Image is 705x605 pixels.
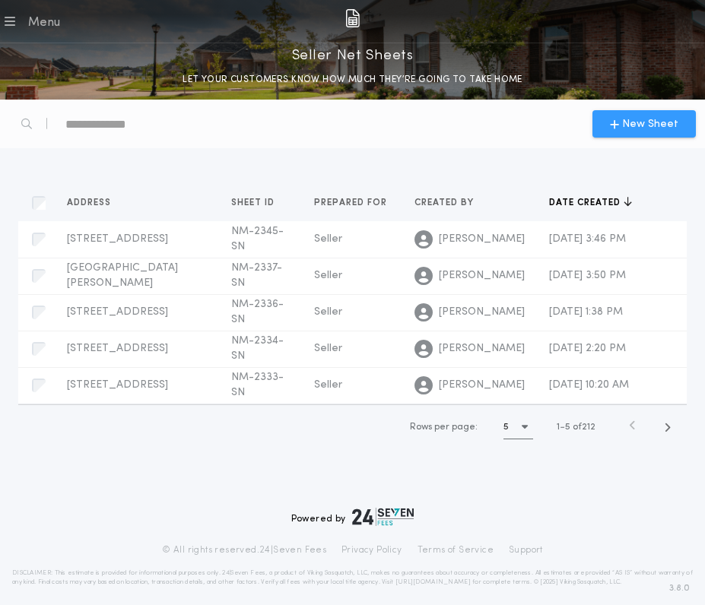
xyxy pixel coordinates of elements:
p: LET YOUR CUSTOMERS KNOW HOW MUCH THEY’RE GOING TO TAKE HOME [183,72,522,87]
span: Address [67,197,114,209]
span: [PERSON_NAME] [439,232,525,247]
span: 1 [557,423,560,432]
span: Sheet ID [231,197,278,209]
button: Address [67,195,122,211]
span: [PERSON_NAME] [439,341,525,356]
span: [PERSON_NAME] [439,268,525,283]
span: NM-2333-SN [231,372,284,398]
span: Created by [414,197,477,209]
span: Date created [549,197,624,209]
span: 5 [565,423,570,432]
button: New Sheet [592,110,696,138]
button: Sheet ID [231,195,286,211]
div: Menu [27,14,60,32]
p: © All rights reserved. 24|Seven Fees [162,544,326,556]
span: [DATE] 1:38 PM [549,306,623,318]
button: 5 [503,415,533,439]
span: Seller [314,270,342,281]
span: New Sheet [622,116,678,132]
img: logo [352,508,414,526]
a: Support [509,544,543,556]
img: img [345,9,360,27]
a: Privacy Policy [341,544,402,556]
span: NM-2334-SN [231,335,284,362]
span: [STREET_ADDRESS] [67,233,168,245]
p: DISCLAIMER: This estimate is provided for informational purposes only. 24|Seven Fees, a product o... [12,569,693,587]
p: Seller Net Sheets [292,43,414,68]
span: [GEOGRAPHIC_DATA][PERSON_NAME] [67,262,178,289]
span: NM-2345-SN [231,226,284,252]
span: [STREET_ADDRESS] [67,379,168,391]
button: Date created [549,195,632,211]
span: [PERSON_NAME] [439,305,525,320]
span: Prepared for [314,197,390,209]
span: [PERSON_NAME] [439,378,525,393]
a: [URL][DOMAIN_NAME] [395,579,471,585]
span: [DATE] 3:46 PM [549,233,626,245]
span: Seller [314,233,342,245]
span: [DATE] 2:20 PM [549,343,626,354]
span: [DATE] 10:20 AM [549,379,629,391]
span: Seller [314,379,342,391]
h1: 5 [503,420,509,435]
span: Seller [314,306,342,318]
span: 3.8.0 [669,581,690,595]
span: [STREET_ADDRESS] [67,306,168,318]
div: Powered by [291,508,414,526]
a: Terms of Service [418,544,494,556]
span: of 212 [573,420,595,434]
span: [STREET_ADDRESS] [67,343,168,354]
span: Rows per page: [410,423,478,432]
span: NM-2336-SN [231,299,284,325]
span: NM-2337-SN [231,262,282,289]
button: Created by [414,195,485,211]
span: [DATE] 3:50 PM [549,270,626,281]
span: Seller [314,343,342,354]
